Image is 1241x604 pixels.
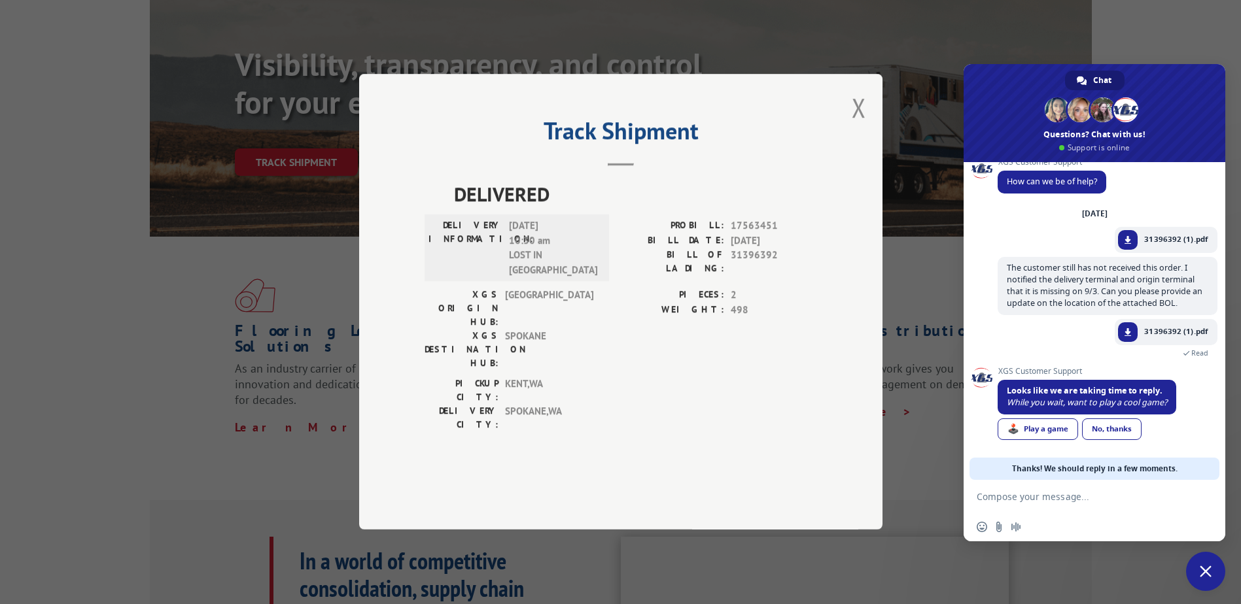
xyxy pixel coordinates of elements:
label: DELIVERY INFORMATION: [428,219,502,278]
span: Looks like we are taking time to reply. [1007,385,1162,396]
span: [DATE] 10:30 am LOST IN [GEOGRAPHIC_DATA] [509,219,597,278]
label: BILL DATE: [621,233,724,248]
span: 31396392 (1).pdf [1144,233,1208,245]
span: [DATE] [731,233,817,248]
span: Send a file [994,522,1004,532]
span: Read [1191,348,1208,358]
div: Play a game [998,418,1078,440]
span: The customer still has not received this order. I notified the delivery terminal and origin termi... [1007,262,1202,309]
span: SPOKANE [505,329,593,371]
span: 31396392 [731,248,817,276]
label: PIECES: [621,288,724,303]
label: XGS DESTINATION HUB: [425,329,498,371]
div: No, thanks [1082,418,1142,440]
span: KENT , WA [505,377,593,405]
textarea: Compose your message... [977,491,1183,503]
span: 498 [731,303,817,318]
span: XGS Customer Support [998,158,1106,167]
span: 🕹️ [1007,424,1019,434]
span: Insert an emoji [977,522,987,532]
span: While you wait, want to play a cool game? [1007,397,1167,408]
div: Chat [1065,71,1125,90]
div: [DATE] [1082,210,1108,218]
label: WEIGHT: [621,303,724,318]
div: Close chat [1186,552,1225,591]
label: PROBILL: [621,219,724,234]
span: SPOKANE , WA [505,405,593,432]
span: [GEOGRAPHIC_DATA] [505,288,593,329]
span: DELIVERED [454,180,817,209]
label: XGS ORIGIN HUB: [425,288,498,329]
label: BILL OF LADING: [621,248,724,276]
span: 17563451 [731,219,817,234]
span: Chat [1093,71,1111,90]
span: 31396392 (1).pdf [1144,326,1208,337]
h2: Track Shipment [425,122,817,146]
span: Thanks! We should reply in a few moments. [1012,458,1178,480]
span: 2 [731,288,817,303]
span: How can we be of help? [1007,176,1097,187]
label: PICKUP CITY: [425,377,498,405]
label: DELIVERY CITY: [425,405,498,432]
button: Close modal [852,90,866,125]
span: XGS Customer Support [998,367,1176,376]
span: Audio message [1011,522,1021,532]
